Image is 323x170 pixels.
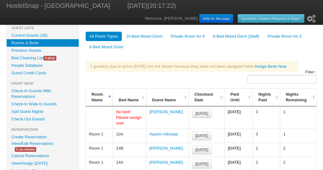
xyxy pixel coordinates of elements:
[280,143,317,157] td: 2
[150,109,183,114] a: [PERSON_NAME]
[192,146,212,154] a: [DATE]
[195,147,208,152] span: [DATE]
[10,146,41,152] a: 1 no-shows
[150,146,183,151] a: [PERSON_NAME]
[147,2,176,9] span: (20:17:22)
[7,39,79,47] a: Rooms & Beds
[199,14,233,23] a: Help for this page
[264,32,305,41] a: Private Room for 2
[192,109,212,118] a: [DATE]
[145,13,317,25] div: Welcome, [PERSON_NAME]
[209,32,263,41] a: 6-Bed Mixed Dorm (Staff)
[122,32,167,41] a: 10-Bed Mixed Dorm
[7,69,79,77] a: Guest Credit Cards
[224,143,252,157] td: [DATE]
[86,42,127,52] a: 6-Bed Mixed Dorm
[238,14,304,23] a: Questions, Feature Requests or Bugs?
[43,56,56,61] span: 3 dirty
[224,88,252,106] th: Paid Until: activate to sort column ascending
[7,140,58,147] a: View/Edit Reservations
[167,32,208,41] a: Private Room for 6
[7,47,79,54] a: Previous Guests
[189,88,224,106] th: Checkout Date: activate to sort column ascending
[280,88,317,106] th: Nights Remaining: activate to sort column ascending
[7,32,79,39] a: Current Guests (30)
[280,106,317,129] td: 1
[86,61,298,72] span: 1 guest(s) due to arrive [DATE] are not shown because they have not been assigned beds.
[280,129,317,143] td: 1
[192,131,212,140] a: [DATE]
[252,129,280,143] td: 3
[150,132,178,136] a: Hazem Alkhaiat
[195,133,208,138] span: [DATE]
[7,80,79,87] li: Front Desk
[224,129,252,143] td: [DATE]
[7,87,79,100] a: Check-In Guests With Reservations
[113,143,146,157] td: 14B
[86,32,122,41] a: All Room Types
[243,69,317,87] label: Filter :
[86,88,113,106] th: Room Name: activate to sort column descending
[195,111,208,116] span: [DATE]
[247,75,317,84] input: Filter :
[7,115,79,123] a: Check-Out Guests
[146,88,189,106] th: Guest Name: activate to sort column ascending
[307,15,316,23] i: Setup Wizard
[15,147,36,152] span: 1 no-shows
[7,108,79,115] a: Add Guest Nights
[7,100,79,108] a: Check-In Walk-In Guests
[113,88,146,106] th: Bed Name: activate to sort column ascending
[7,24,79,32] li: Guest Lists
[192,160,212,168] a: [DATE]
[7,126,79,133] li: Reservations
[252,143,280,157] td: 2
[7,160,79,167] a: View/Assign [DATE]
[150,160,183,165] a: [PERSON_NAME]
[254,64,286,69] a: Assign Beds Now
[7,152,79,160] a: Cancel Reservations
[252,88,280,106] th: Nights Paid: activate to sort column ascending
[86,143,113,157] td: Room 1
[7,133,79,141] a: Create Reservation
[113,129,146,143] td: 10A
[86,129,113,143] td: Room 1
[7,54,79,62] a: Bed Cleaning List3 dirty
[7,62,79,69] a: People Database
[252,106,280,129] td: 3
[224,106,252,129] td: [DATE]
[116,109,142,125] span: No bed! Please assign one!
[195,162,208,166] span: [DATE]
